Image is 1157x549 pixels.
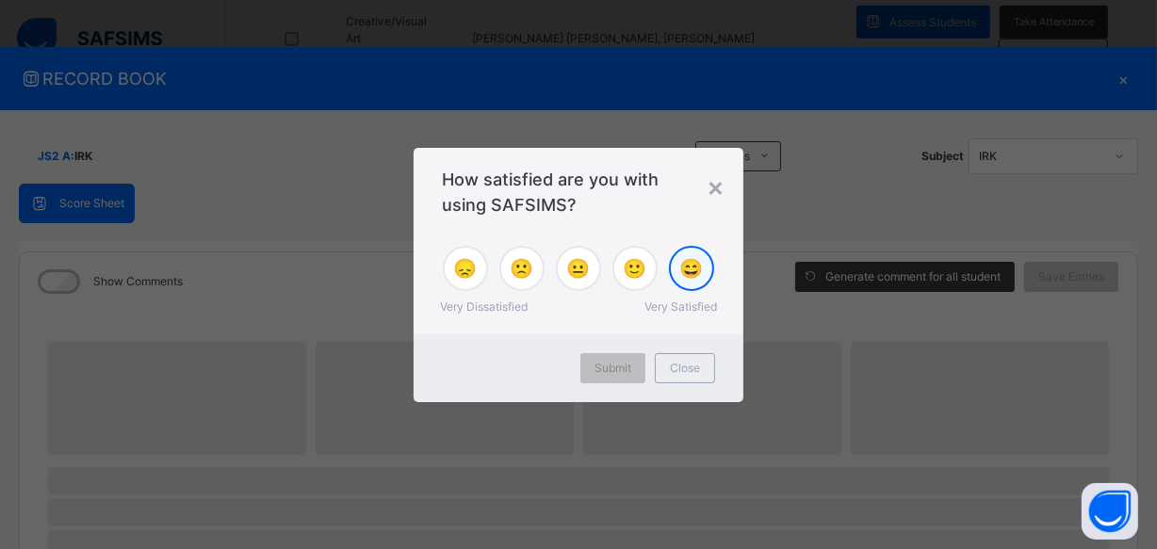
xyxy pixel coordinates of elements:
span: Very Satisfied [644,299,717,315]
span: 😐 [567,254,591,283]
span: 😞 [454,254,478,283]
span: 🙂 [624,254,647,283]
span: 😄 [680,254,704,283]
button: Open asap [1082,483,1138,540]
span: Very Dissatisfied [440,299,528,315]
span: How satisfied are you with using SAFSIMS? [442,167,715,218]
span: 🙁 [511,254,534,283]
div: × [707,167,725,206]
span: Submit [595,360,631,377]
span: Close [670,360,700,377]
